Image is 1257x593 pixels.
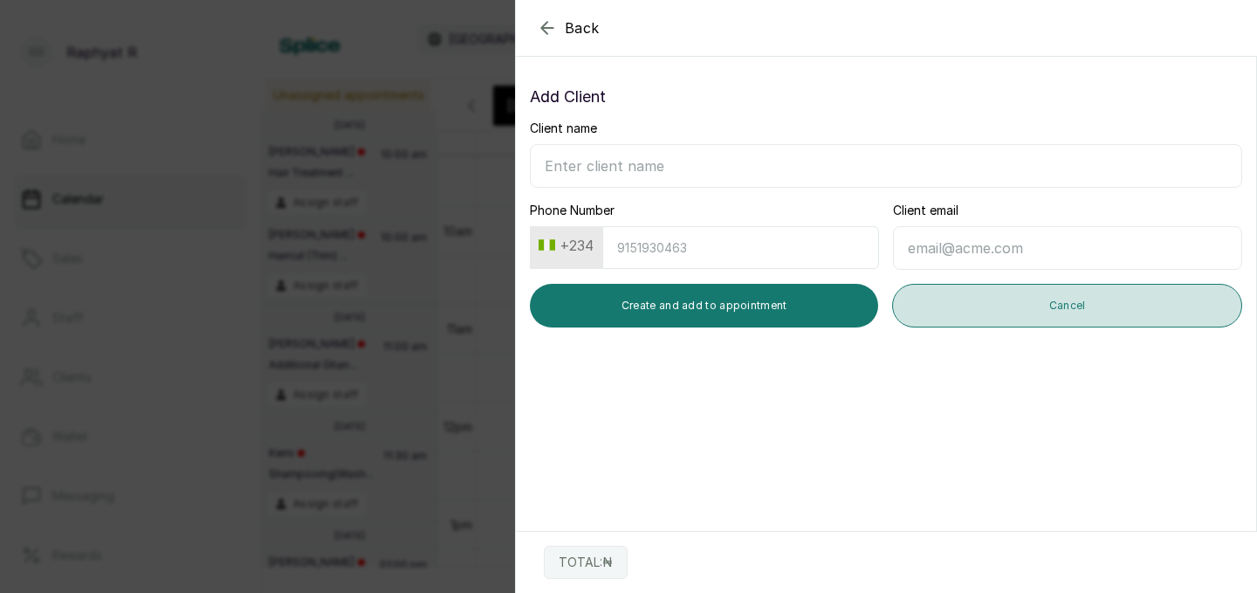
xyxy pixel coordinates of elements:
button: Cancel [892,284,1242,328]
p: Add Client [530,85,1242,109]
label: Client name [530,120,597,137]
p: TOTAL: ₦ [559,554,613,571]
span: Back [565,17,600,38]
button: Back [537,17,600,38]
input: email@acme.com [893,226,1242,270]
input: Enter client name [530,144,1242,188]
button: Create and add to appointment [530,284,878,328]
label: Client email [893,202,958,219]
button: +234 [532,231,601,259]
input: 9151930463 [602,226,879,269]
label: Phone Number [530,202,615,219]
